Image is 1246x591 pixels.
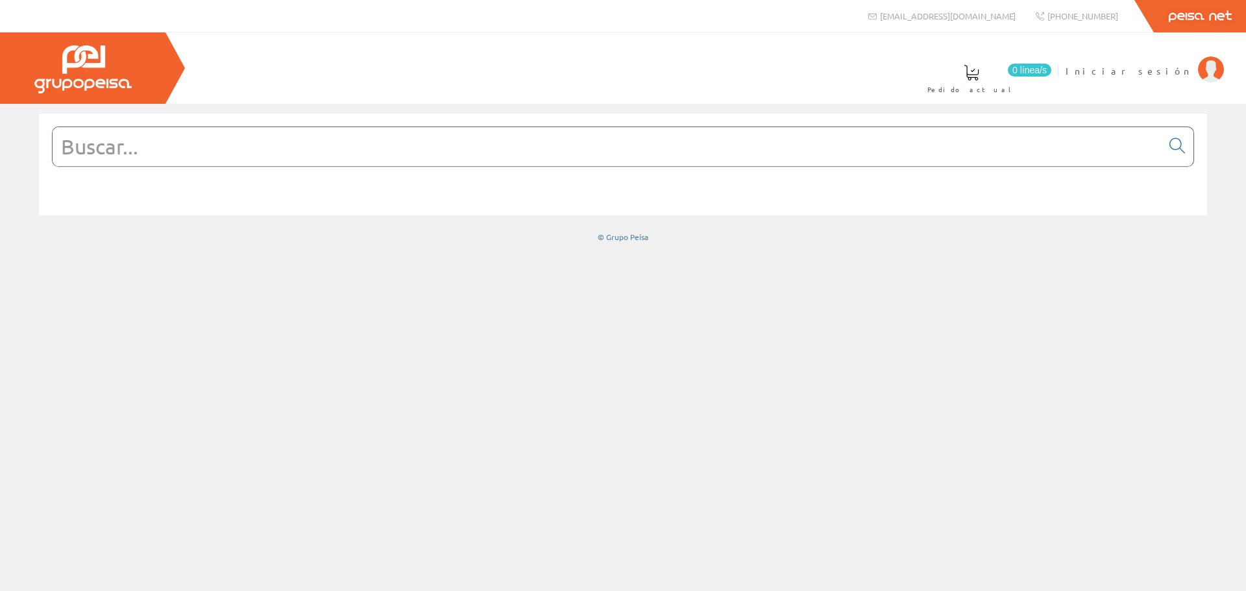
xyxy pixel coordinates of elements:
[927,83,1016,96] span: Pedido actual
[1008,64,1051,77] span: 0 línea/s
[39,232,1207,243] div: © Grupo Peisa
[1047,10,1118,21] span: [PHONE_NUMBER]
[53,127,1162,166] input: Buscar...
[1066,54,1224,66] a: Iniciar sesión
[34,45,132,93] img: Grupo Peisa
[1066,64,1191,77] span: Iniciar sesión
[880,10,1016,21] span: [EMAIL_ADDRESS][DOMAIN_NAME]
